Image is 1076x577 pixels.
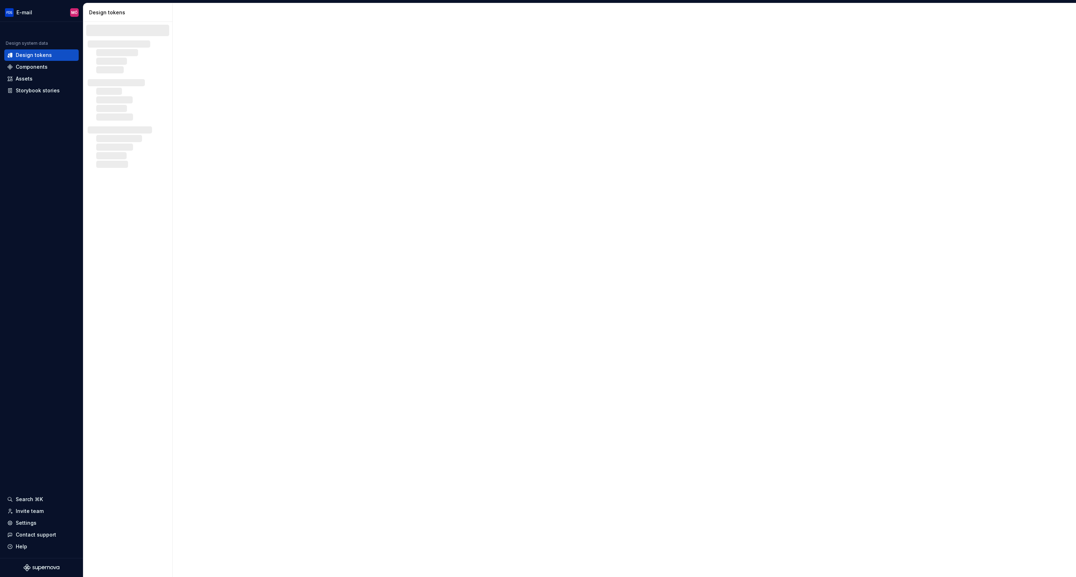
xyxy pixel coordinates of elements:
[16,9,32,16] div: E-mail
[71,10,78,15] div: MÖ
[5,8,14,17] img: d0b4fd8d-402f-4f60-ad92-6b000682230b.png
[1,5,82,20] button: E-mailMÖ
[16,519,36,527] div: Settings
[4,73,79,84] a: Assets
[6,40,48,46] div: Design system data
[16,543,27,550] div: Help
[16,508,44,515] div: Invite team
[16,52,52,59] div: Design tokens
[4,541,79,552] button: Help
[24,564,59,571] svg: Supernova Logo
[16,496,43,503] div: Search ⌘K
[16,87,60,94] div: Storybook stories
[4,85,79,96] a: Storybook stories
[4,529,79,540] button: Contact support
[16,531,56,538] div: Contact support
[16,63,48,71] div: Components
[4,505,79,517] a: Invite team
[4,494,79,505] button: Search ⌘K
[4,517,79,529] a: Settings
[4,61,79,73] a: Components
[4,49,79,61] a: Design tokens
[16,75,33,82] div: Assets
[89,9,170,16] div: Design tokens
